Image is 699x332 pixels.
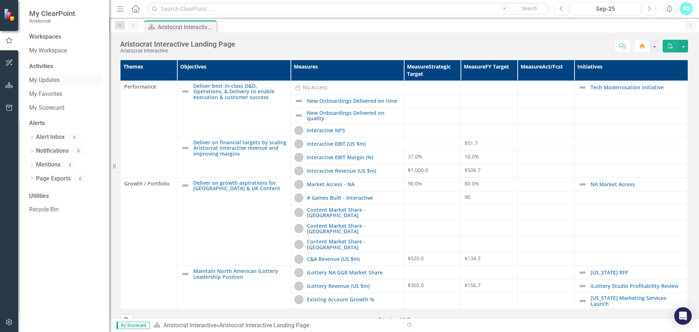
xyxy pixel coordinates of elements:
div: Aristocrat Interactive Landing Page [158,23,215,32]
a: Interactive Revenue (US $m) [307,168,400,173]
div: Alerts [29,119,102,128]
img: Not Defined [578,268,587,277]
img: Not Defined [181,144,190,152]
a: Existing Account Growth % [307,297,400,302]
a: Recycle Bin [29,206,102,214]
a: New Onboardings Delivered on quality [307,110,400,121]
a: Interactive EBIT (US $m) [307,141,400,147]
button: RS [680,2,693,15]
a: Content Market Share - [GEOGRAPHIC_DATA] [307,239,400,250]
td: Double-Click to Edit Right Click for Context Menu [574,177,688,191]
a: Interactive EBIT Margin (%) [307,155,400,160]
td: Double-Click to Edit Right Click for Context Menu [291,151,404,164]
img: Not Started [295,153,303,162]
div: Aristocrat Interactive [120,48,235,54]
span: $156.7 [465,282,481,289]
td: Double-Click to Edit [121,81,177,178]
a: iLottery NA GGR Market Share [307,270,400,275]
a: Deliver on financial targets by scaling Aristocrat Interactive revenue and improving margins [193,140,287,156]
td: Double-Click to Edit Right Click for Context Menu [291,204,404,220]
a: My Workspace [29,47,102,55]
button: Search [511,4,548,14]
img: Not Started [295,140,303,148]
td: Double-Click to Edit Right Click for Context Menu [291,177,404,191]
span: $1,000.0 [408,167,428,173]
a: My Scorecard [29,104,102,112]
img: Not Defined [181,87,190,96]
img: Not Started [295,224,303,233]
span: 90 [465,194,470,200]
span: 90.0% [408,180,422,187]
td: Double-Click to Edit Right Click for Context Menu [574,280,688,293]
img: Not Started [295,255,303,263]
td: Double-Click to Edit Right Click for Context Menu [291,293,404,309]
span: 37.0% [408,153,422,160]
img: Not Defined [181,270,190,278]
a: Mentions [36,161,60,169]
td: Double-Click to Edit Right Click for Context Menu [177,137,291,177]
span: Performance [124,83,173,90]
div: No Access [303,84,328,91]
td: Double-Click to Edit Right Click for Context Menu [291,108,404,124]
div: Sep-25 [573,5,638,13]
td: Double-Click to Edit Right Click for Context Menu [291,280,404,293]
a: NA Market Access [591,181,684,187]
a: [US_STATE] RFP [591,270,684,275]
img: Not Defined [181,181,190,190]
span: $520.0 [408,255,424,262]
img: Not Started [295,194,303,202]
a: Tech Modernisation Initiative [591,85,684,90]
td: Double-Click to Edit Right Click for Context Menu [574,293,688,309]
div: » [153,321,399,330]
img: Not Defined [295,111,303,120]
td: Double-Click to Edit Right Click for Context Menu [177,81,291,137]
a: iLottery Studio Profitability Review [591,283,684,289]
a: iLottery Revenue (US $m) [307,283,400,289]
a: Notifications [36,147,69,155]
img: ClearPoint Strategy [4,8,16,21]
div: Activities [29,62,102,71]
a: My Updates [29,76,102,85]
td: Double-Click to Edit Right Click for Context Menu [291,237,404,253]
td: Double-Click to Edit Right Click for Context Menu [291,253,404,266]
td: Double-Click to Edit Right Click for Context Menu [574,81,688,94]
div: Aristocrat Interactive Landing Page [219,322,309,329]
a: [US_STATE] Marketing Services Launch [591,295,684,306]
small: Aristocrat [29,18,75,24]
div: Utilities [29,192,102,200]
div: Aristocrat Interactive Landing Page [120,40,235,48]
img: Not Started [295,295,303,304]
a: C&A Revenue (US $m) [307,256,400,262]
img: Not Defined [578,180,587,189]
span: 10.0% [465,153,479,160]
img: Not Started [295,282,303,290]
td: Double-Click to Edit Right Click for Context Menu [291,164,404,177]
div: 0 [72,148,84,154]
a: Deliver on growth aspirations for [GEOGRAPHIC_DATA] & UK Content [193,180,287,191]
td: Double-Click to Edit Right Click for Context Menu [291,220,404,237]
span: Search [522,5,537,11]
td: Double-Click to Edit Right Click for Context Menu [291,266,404,280]
td: Double-Click to Edit Right Click for Context Menu [574,266,688,280]
td: Double-Click to Edit Right Click for Context Menu [177,177,291,266]
a: # Games Built - Interactive [307,195,400,200]
div: 6 [68,134,80,140]
a: Page Exports [36,175,71,183]
a: Alert Inbox [36,133,65,141]
a: Deliver best-in-class D&D, Operations, & Delivery to enable execution & customer success [193,83,287,100]
div: 0 [64,162,76,168]
img: Not Defined [578,297,587,305]
a: Content Market Share - [GEOGRAPHIC_DATA] [307,223,400,234]
img: Not Defined [295,97,303,105]
button: Sep-25 [570,2,640,15]
a: Content Market Share - [GEOGRAPHIC_DATA] [307,207,400,218]
img: Not Defined [578,83,587,92]
span: $134.3 [465,255,481,262]
span: By Scorecard [116,322,150,329]
img: Not Started [295,268,303,277]
a: Aristocrat Interactive [163,322,216,329]
img: Not Started [295,208,303,217]
span: Growth / Portfolio [124,180,173,187]
span: $305.0 [408,282,424,289]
